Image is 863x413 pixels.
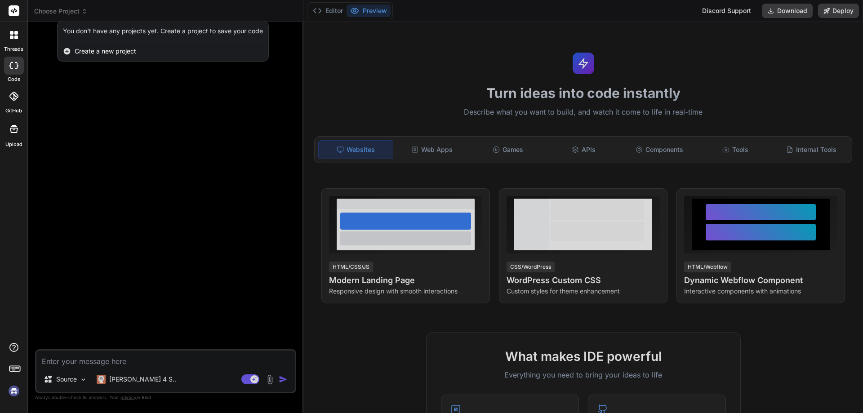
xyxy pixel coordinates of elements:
label: code [8,75,20,83]
label: Upload [5,141,22,148]
img: signin [6,383,22,399]
div: You don't have any projects yet. Create a project to save your code [63,27,263,36]
span: Create a new project [75,47,136,56]
label: threads [4,45,23,53]
label: GitHub [5,107,22,115]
